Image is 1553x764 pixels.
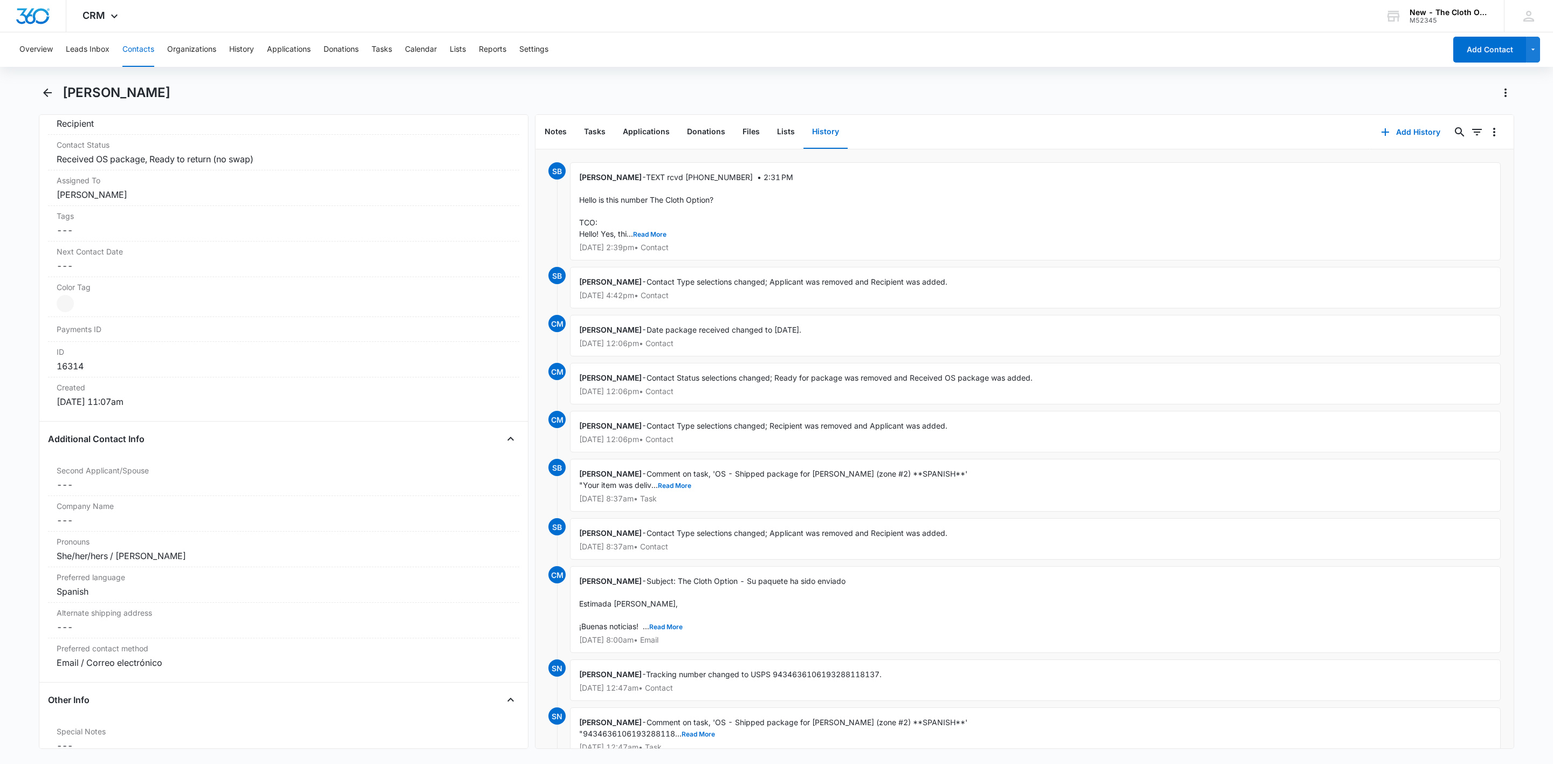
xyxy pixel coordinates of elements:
span: Date package received changed to [DATE]. [647,325,801,334]
button: History [229,32,254,67]
button: Reports [479,32,506,67]
div: Next Contact Date--- [48,242,519,277]
span: Tracking number changed to USPS 9434636106193288118137. [646,670,882,679]
span: CM [548,315,566,332]
button: Overview [19,32,53,67]
div: - [570,566,1501,653]
label: Tags [57,210,511,222]
div: ID16314 [48,342,519,377]
dd: --- [57,514,511,527]
button: Donations [324,32,359,67]
p: [DATE] 12:06pm • Contact [579,436,1492,443]
button: Add Contact [1453,37,1526,63]
button: Files [734,115,768,149]
p: [DATE] 8:37am • Task [579,495,1492,503]
button: Donations [678,115,734,149]
div: Alternate shipping address--- [48,603,519,638]
div: Preferred languageSpanish [48,567,519,603]
span: TEXT rcvd ‪[PHONE_NUMBER]‬ • 2:31 PM Hello is this number The Cloth Option? TCO: Hello! Yes, thi... [579,173,793,238]
label: Special Notes [57,726,511,737]
div: - [570,707,1501,760]
span: CM [548,566,566,583]
button: Contacts [122,32,154,67]
label: Preferred language [57,572,511,583]
label: Pronouns [57,536,511,547]
button: Tasks [575,115,614,149]
div: account id [1410,17,1488,24]
div: - [570,363,1501,404]
p: [DATE] 12:06pm • Contact [579,388,1492,395]
span: [PERSON_NAME] [579,528,642,538]
span: SB [548,267,566,284]
span: Contact Status selections changed; Ready for package was removed and Received OS package was added. [647,373,1033,382]
span: CM [548,363,566,380]
button: Tasks [372,32,392,67]
dt: Created [57,382,511,393]
div: Email / Correo electrónico [57,656,511,669]
h4: Additional Contact Info [48,432,145,445]
div: - [570,518,1501,560]
span: [PERSON_NAME] [579,277,642,286]
div: Color Tag [48,277,519,317]
h4: Other Info [48,693,90,706]
span: [PERSON_NAME] [579,469,642,478]
p: [DATE] 12:06pm • Contact [579,340,1492,347]
div: PronounsShe/her/hers / [PERSON_NAME] [48,532,519,567]
span: [PERSON_NAME] [579,325,642,334]
label: Next Contact Date [57,246,511,257]
button: Applications [267,32,311,67]
button: Lists [450,32,466,67]
div: Created[DATE] 11:07am [48,377,519,412]
div: - [570,162,1501,260]
button: Applications [614,115,678,149]
p: [DATE] 8:37am • Contact [579,543,1492,550]
div: Contact StatusReceived OS package, Ready to return (no swap) [48,135,519,170]
div: Assigned To[PERSON_NAME] [48,170,519,206]
span: [PERSON_NAME] [579,576,642,586]
button: Close [502,430,519,448]
div: Spanish [57,585,511,598]
span: Contact Type selections changed; Recipient was removed and Applicant was added. [647,421,947,430]
label: Company Name [57,500,511,512]
span: [PERSON_NAME] [579,718,642,727]
button: Close [502,691,519,708]
dd: --- [57,259,511,272]
span: SB [548,459,566,476]
div: Second Applicant/Spouse--- [48,460,519,496]
p: [DATE] 2:39pm • Contact [579,244,1492,251]
p: [DATE] 8:00am • Email [579,636,1492,644]
span: Comment on task, 'OS - Shipped package for [PERSON_NAME] (zone #2) **SPANISH**' "9434636106193288... [579,718,967,738]
div: - [570,267,1501,308]
div: - [570,315,1501,356]
h1: [PERSON_NAME] [63,85,170,101]
label: Color Tag [57,281,511,293]
dd: [PERSON_NAME] [57,188,511,201]
p: [DATE] 12:47am • Task [579,744,1492,751]
button: Settings [519,32,548,67]
div: - [570,659,1501,701]
button: Back [39,84,56,101]
button: Lists [768,115,803,149]
p: [DATE] 4:42pm • Contact [579,292,1492,299]
span: SN [548,659,566,677]
button: Actions [1497,84,1514,101]
div: account name [1410,8,1488,17]
span: SB [548,162,566,180]
label: Alternate shipping address [57,607,511,618]
div: - [570,411,1501,452]
button: Search... [1451,123,1468,141]
span: SN [548,707,566,725]
button: Read More [633,231,666,238]
div: Special Notes--- [48,721,519,757]
div: Preferred contact methodEmail / Correo electrónico [48,638,519,673]
dt: ID [57,346,511,357]
label: Preferred contact method [57,643,511,654]
dd: --- [57,621,511,634]
span: CM [548,411,566,428]
button: Calendar [405,32,437,67]
label: Second Applicant/Spouse [57,465,511,476]
dd: --- [57,478,511,491]
button: Leads Inbox [66,32,109,67]
p: [DATE] 12:47am • Contact [579,684,1492,692]
button: Read More [658,483,691,489]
